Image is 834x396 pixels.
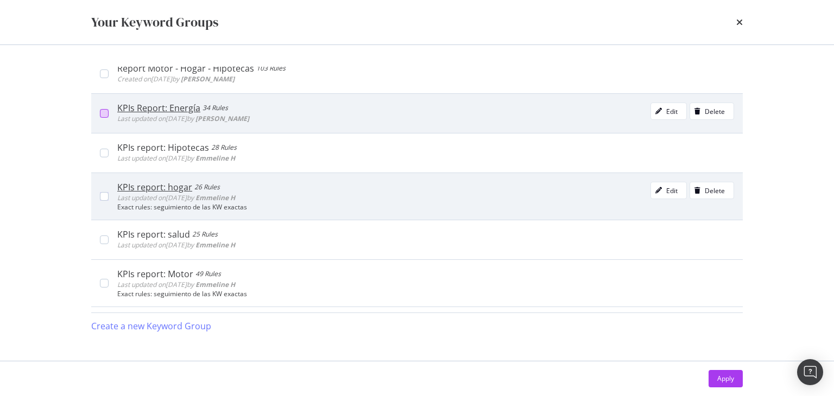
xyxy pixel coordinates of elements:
[117,154,235,163] span: Last updated on [DATE] by
[117,74,235,84] span: Created on [DATE] by
[117,114,249,123] span: Last updated on [DATE] by
[203,103,228,113] div: 34 Rules
[797,359,823,385] div: Open Intercom Messenger
[256,63,286,74] div: 103 Rules
[211,142,237,153] div: 28 Rules
[195,114,249,123] b: [PERSON_NAME]
[717,374,734,383] div: Apply
[690,182,734,199] button: Delete
[195,240,235,250] b: Emmeline H
[117,203,734,211] div: Exact rules: seguimiento de las KW exactas
[736,13,743,31] div: times
[117,63,254,74] div: Report Motor - Hogar - Hipotecas
[117,290,734,298] div: Exact rules: seguimiento de las KW exactas
[690,103,734,120] button: Delete
[91,313,211,339] button: Create a new Keyword Group
[117,280,235,289] span: Last updated on [DATE] by
[91,320,211,333] div: Create a new Keyword Group
[192,229,218,240] div: 25 Rules
[181,74,235,84] b: [PERSON_NAME]
[666,107,678,116] div: Edit
[650,182,687,199] button: Edit
[117,229,190,240] div: KPIs report: salud
[666,186,678,195] div: Edit
[117,103,200,113] div: KPIs Report: Energía
[194,182,220,193] div: 26 Rules
[195,154,235,163] b: Emmeline H
[195,269,221,279] div: 49 Rules
[117,193,235,202] span: Last updated on [DATE] by
[117,142,209,153] div: KPIs report: Hipotecas
[117,240,235,250] span: Last updated on [DATE] by
[117,269,193,279] div: KPIs report: Motor
[195,280,235,289] b: Emmeline H
[705,107,725,116] div: Delete
[117,182,192,193] div: KPIs report: hogar
[709,370,743,387] button: Apply
[91,13,218,31] div: Your Keyword Groups
[195,193,235,202] b: Emmeline H
[705,186,725,195] div: Delete
[650,103,687,120] button: Edit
